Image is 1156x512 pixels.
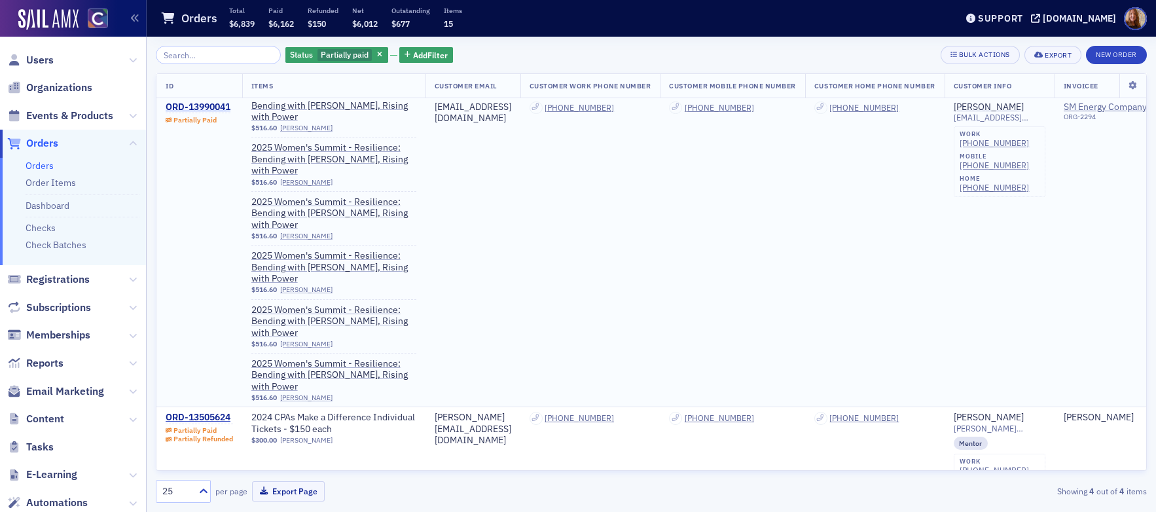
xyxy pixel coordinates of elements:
[166,101,230,113] div: ORD-13990041
[954,424,1045,433] span: [PERSON_NAME][EMAIL_ADDRESS][DOMAIN_NAME]
[960,138,1029,148] a: [PHONE_NUMBER]
[251,196,416,231] span: 2025 Women's Summit - Resilience: Bending with Grace, Rising with Power
[251,232,277,240] span: $516.60
[26,440,54,454] span: Tasks
[26,81,92,95] span: Organizations
[1024,46,1081,64] button: Export
[954,437,988,450] div: Mentor
[7,356,63,371] a: Reports
[1064,81,1098,90] span: Invoicee
[26,200,69,211] a: Dashboard
[960,160,1029,170] div: [PHONE_NUMBER]
[26,239,86,251] a: Check Batches
[162,485,191,498] div: 25
[391,6,430,15] p: Outstanding
[435,81,497,90] span: Customer Email
[685,413,754,423] a: [PHONE_NUMBER]
[280,124,333,132] a: [PERSON_NAME]
[960,466,1029,475] a: [PHONE_NUMBER]
[26,467,77,482] span: E-Learning
[7,272,90,287] a: Registrations
[229,18,255,29] span: $6,839
[669,81,796,90] span: Customer Mobile Phone Number
[26,272,90,287] span: Registrations
[413,49,448,61] span: Add Filter
[251,142,416,177] span: 2025 Women's Summit - Resilience: Bending with Grace, Rising with Power
[1043,12,1116,24] div: [DOMAIN_NAME]
[7,81,92,95] a: Organizations
[954,81,1012,90] span: Customer Info
[26,136,58,151] span: Orders
[26,496,88,510] span: Automations
[954,412,1024,424] a: [PERSON_NAME]
[166,412,233,424] div: ORD-13505624
[959,51,1010,58] div: Bulk Actions
[829,103,899,113] a: [PHONE_NUMBER]
[173,426,217,435] div: Partially Paid
[251,196,416,231] a: 2025 Women's Summit - Resilience: Bending with [PERSON_NAME], Rising with Power
[280,178,333,187] a: [PERSON_NAME]
[954,113,1045,123] span: [EMAIL_ADDRESS][DOMAIN_NAME]
[156,46,281,64] input: Search…
[251,304,416,339] span: 2025 Women's Summit - Resilience: Bending with Grace, Rising with Power
[7,440,54,454] a: Tasks
[960,130,1029,138] div: work
[251,412,416,435] a: 2024 CPAs Make a Difference Individual Tickets - $150 each
[1086,46,1147,64] button: New Order
[825,485,1147,497] div: Showing out of items
[251,88,416,123] span: 2025 Women's Summit - Resilience: Bending with Grace, Rising with Power
[954,101,1024,113] a: [PERSON_NAME]
[251,81,274,90] span: Items
[7,109,113,123] a: Events & Products
[280,232,333,240] a: [PERSON_NAME]
[7,496,88,510] a: Automations
[1087,485,1096,497] strong: 4
[7,53,54,67] a: Users
[79,9,108,31] a: View Homepage
[215,485,247,497] label: per page
[251,88,416,123] a: 2025 Women's Summit - Resilience: Bending with [PERSON_NAME], Rising with Power
[251,250,416,285] span: 2025 Women's Summit - Resilience: Bending with Grace, Rising with Power
[251,304,416,339] a: 2025 Women's Summit - Resilience: Bending with [PERSON_NAME], Rising with Power
[26,356,63,371] span: Reports
[829,413,899,423] div: [PHONE_NUMBER]
[1064,412,1134,424] div: [PERSON_NAME]
[251,142,416,177] a: 2025 Women's Summit - Resilience: Bending with [PERSON_NAME], Rising with Power
[391,18,410,29] span: $677
[545,413,614,423] div: [PHONE_NUMBER]
[229,6,255,15] p: Total
[268,6,294,15] p: Paid
[251,358,416,393] span: 2025 Women's Summit - Resilience: Bending with Grace, Rising with Power
[1117,485,1127,497] strong: 4
[960,175,1029,183] div: home
[1124,7,1147,30] span: Profile
[285,47,388,64] div: Partially paid
[26,412,64,426] span: Content
[251,436,277,445] span: $300.00
[268,18,294,29] span: $6,162
[7,467,77,482] a: E-Learning
[960,153,1029,160] div: mobile
[88,9,108,29] img: SailAMX
[1045,52,1072,59] div: Export
[7,384,104,399] a: Email Marketing
[26,160,54,172] a: Orders
[166,81,173,90] span: ID
[252,481,325,502] button: Export Page
[280,436,333,445] a: [PERSON_NAME]
[251,250,416,285] a: 2025 Women's Summit - Resilience: Bending with [PERSON_NAME], Rising with Power
[173,116,217,124] div: Partially Paid
[399,47,453,64] button: AddFilter
[685,103,754,113] div: [PHONE_NUMBER]
[444,6,462,15] p: Items
[26,109,113,123] span: Events & Products
[18,9,79,30] a: SailAMX
[26,301,91,315] span: Subscriptions
[7,412,64,426] a: Content
[251,393,277,402] span: $516.60
[352,6,378,15] p: Net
